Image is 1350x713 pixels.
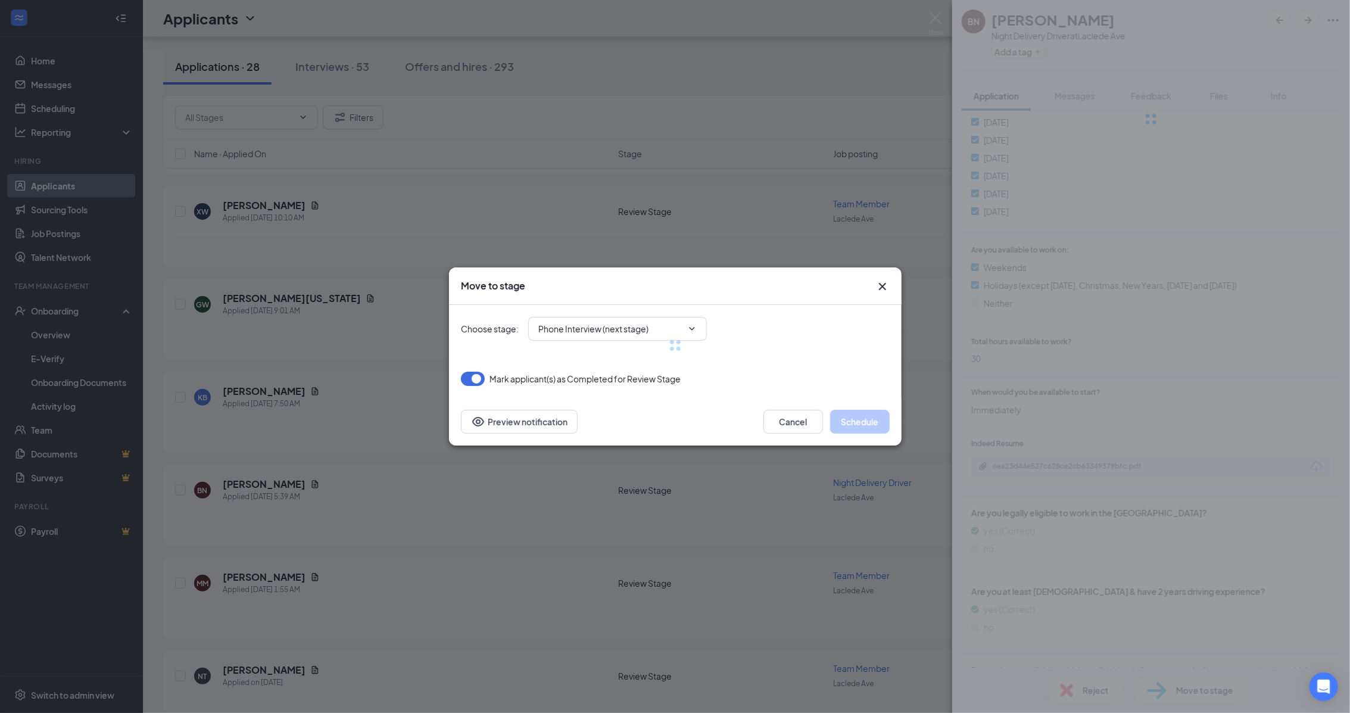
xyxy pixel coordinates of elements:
[875,279,890,294] svg: Cross
[471,415,485,429] svg: Eye
[1310,672,1338,701] div: Open Intercom Messenger
[461,410,578,434] button: Preview notificationEye
[461,279,525,292] h3: Move to stage
[763,410,823,434] button: Cancel
[875,279,890,294] button: Close
[830,410,890,434] button: Schedule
